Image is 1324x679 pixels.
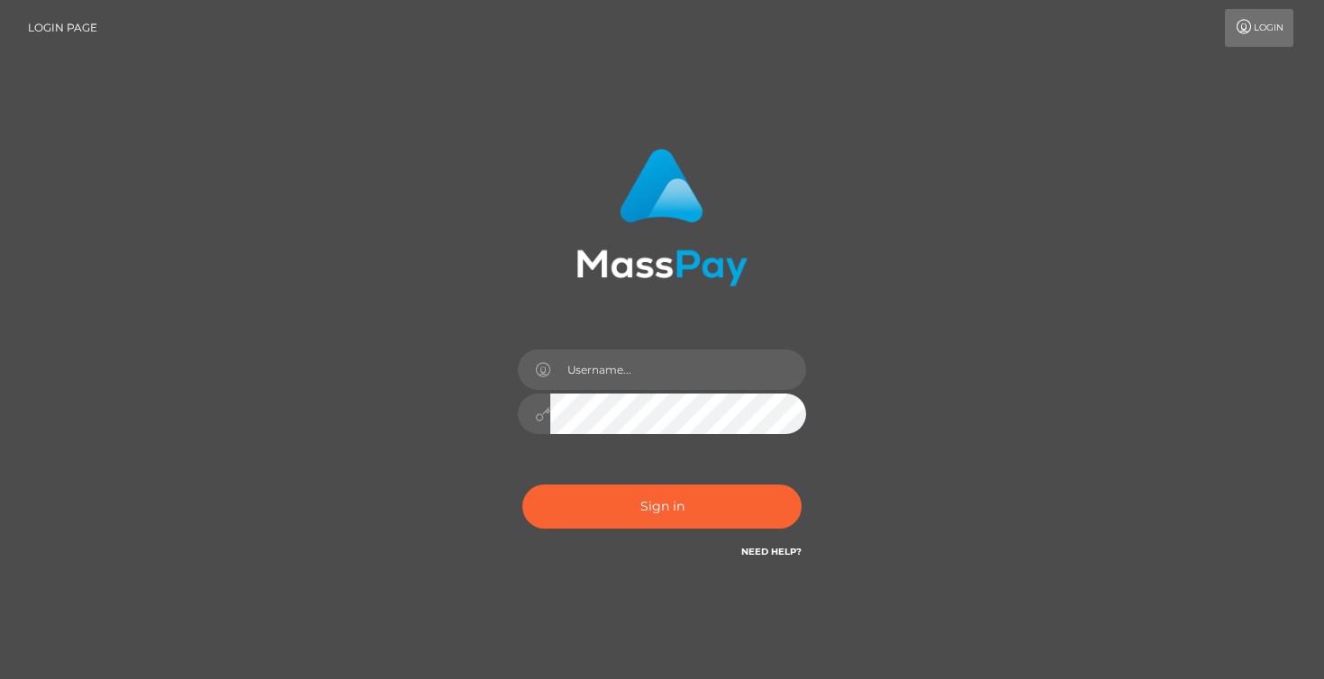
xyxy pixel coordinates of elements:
[28,9,97,47] a: Login Page
[550,349,806,390] input: Username...
[1225,9,1293,47] a: Login
[741,546,802,557] a: Need Help?
[522,484,802,529] button: Sign in
[576,149,748,286] img: MassPay Login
